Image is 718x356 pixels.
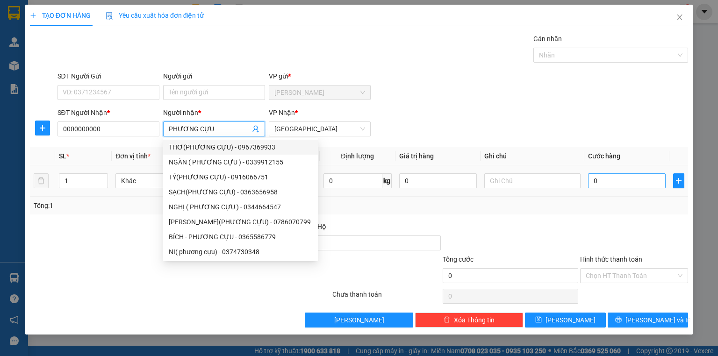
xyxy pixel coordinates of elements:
div: SẠCH(PHƯƠNG CỰU) - 0363656958 [169,187,312,197]
div: THƠ(PHƯƠNG CỰU) - 0967369933 [169,142,312,152]
input: 0 [399,173,477,188]
input: Ghi Chú [484,173,581,188]
span: [PERSON_NAME] [546,315,596,325]
div: TÝ(PHƯƠNG CỰU) - 0916066751 [163,170,318,185]
span: [PERSON_NAME] và In [625,315,691,325]
span: printer [615,316,622,324]
div: Người nhận [163,107,265,118]
span: Cước hàng [588,152,620,160]
span: close [676,14,683,21]
button: Close [667,5,693,31]
div: Chưa thanh toán [331,289,441,306]
span: TẠO ĐƠN HÀNG [30,12,91,19]
div: NGHỊ ( PHƯƠNG CỰU ) - 0344664547 [169,202,312,212]
div: SĐT Người Nhận [57,107,159,118]
span: Yêu cầu xuất hóa đơn điện tử [106,12,204,19]
div: SẠCH(PHƯƠNG CỰU) - 0363656958 [163,185,318,199]
div: Tổng: 1 [34,200,278,211]
label: Gán nhãn [533,35,562,43]
button: delete [34,173,49,188]
span: Tổng cước [443,256,474,263]
span: Giá trị hàng [399,152,434,160]
span: SL [59,152,66,160]
button: plus [673,173,684,188]
span: Định lượng [341,152,374,160]
span: delete [444,316,450,324]
button: deleteXóa Thông tin [415,313,523,328]
span: plus [36,124,50,132]
span: Sài Gòn [274,122,365,136]
span: VP Nhận [269,109,295,116]
button: [PERSON_NAME] [305,313,413,328]
div: [PERSON_NAME](PHƯƠNG CỰU) - 0786070799 [169,217,312,227]
div: TRINH(PHƯƠNG CỰU) - 0786070799 [163,214,318,229]
span: save [535,316,542,324]
div: BÍCH - PHƯƠNG CỰU - 0365586779 [163,229,318,244]
img: icon [106,12,113,20]
div: TÝ(PHƯƠNG CỰU) - 0916066751 [169,172,312,182]
span: Phan Rang [274,85,365,100]
div: VP gửi [269,71,371,81]
button: plus [35,121,50,135]
span: kg [382,173,392,188]
div: NGÀN ( PHƯƠNG CỰU ) - 0339912155 [163,155,318,170]
div: THƠ(PHƯƠNG CỰU) - 0967369933 [163,140,318,155]
div: NI( phương cựu) - 0374730348 [163,244,318,259]
button: save[PERSON_NAME] [525,313,606,328]
span: Xóa Thông tin [454,315,495,325]
span: user-add [252,125,259,133]
div: SĐT Người Gửi [57,71,159,81]
span: Đơn vị tính [115,152,151,160]
th: Ghi chú [481,147,584,165]
button: printer[PERSON_NAME] và In [608,313,689,328]
div: BÍCH - PHƯƠNG CỰU - 0365586779 [169,232,312,242]
span: [PERSON_NAME] [334,315,384,325]
div: NGÀN ( PHƯƠNG CỰU ) - 0339912155 [169,157,312,167]
div: NI( phương cựu) - 0374730348 [169,247,312,257]
span: plus [674,177,684,185]
span: plus [30,12,36,19]
div: Người gửi [163,71,265,81]
label: Hình thức thanh toán [580,256,642,263]
div: NGHỊ ( PHƯƠNG CỰU ) - 0344664547 [163,199,318,214]
span: Khác [121,174,206,188]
